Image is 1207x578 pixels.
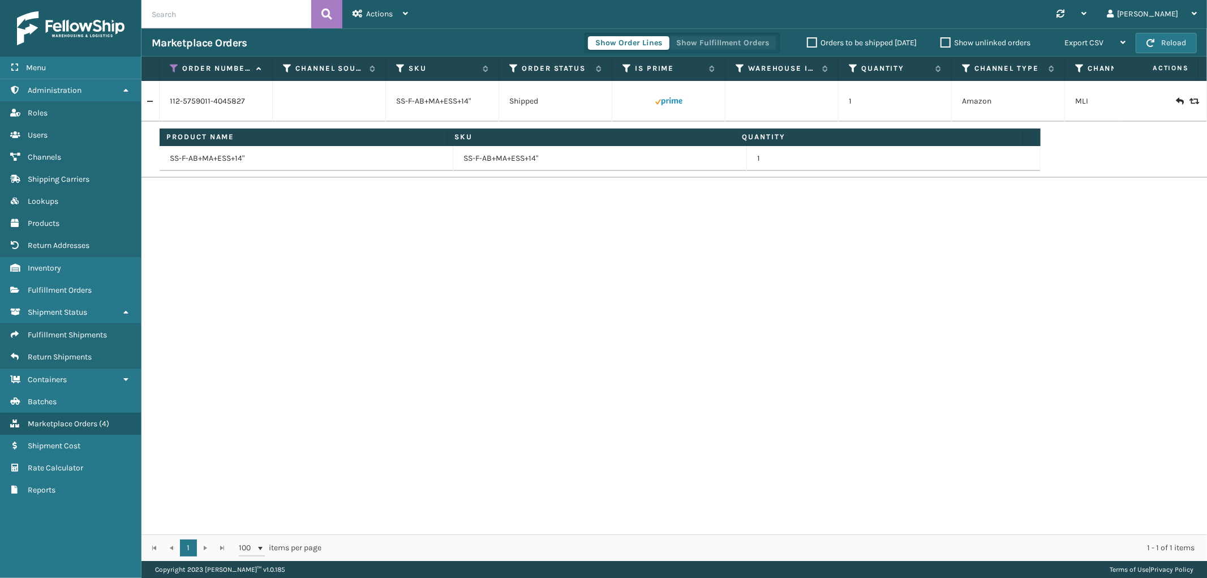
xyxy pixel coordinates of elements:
span: Shipping Carriers [28,174,89,184]
i: Create Return Label [1176,96,1183,107]
span: Menu [26,63,46,72]
span: Return Addresses [28,241,89,250]
span: Channels [28,152,61,162]
span: Actions [366,9,393,19]
span: 100 [239,542,256,554]
span: Containers [28,375,67,384]
a: SS-F-AB+MA+ESS+14" [396,96,471,106]
span: Users [28,130,48,140]
span: Batches [28,397,57,406]
label: Warehouse Information [748,63,817,74]
button: Show Order Lines [588,36,669,50]
span: Shipment Status [28,307,87,317]
td: MLI [1065,81,1178,122]
label: Channel Source [295,63,364,74]
span: Return Shipments [28,352,92,362]
span: Reports [28,485,55,495]
i: Replace [1189,97,1196,105]
span: Export CSV [1064,38,1103,48]
label: Is Prime [635,63,703,74]
span: Lookups [28,196,58,206]
span: Fulfillment Orders [28,285,92,295]
label: Orders to be shipped [DATE] [807,38,917,48]
span: Fulfillment Shipments [28,330,107,340]
label: Order Number [182,63,251,74]
label: Order Status [522,63,590,74]
td: SS-F-AB+MA+ESS+14" [453,146,747,171]
label: SKU [454,132,728,142]
button: Reload [1136,33,1197,53]
td: Shipped [499,81,612,122]
span: Actions [1117,59,1196,78]
a: SS-F-AB+MA+ESS+14" [170,153,244,164]
img: logo [17,11,124,45]
a: Terms of Use [1110,566,1149,573]
label: Channel [1088,63,1156,74]
span: Rate Calculator [28,463,83,473]
td: 1 [839,81,952,122]
label: Show unlinked orders [940,38,1030,48]
h3: Marketplace Orders [152,36,247,50]
span: Administration [28,85,81,95]
label: SKU [409,63,477,74]
td: Amazon [952,81,1065,122]
span: Marketplace Orders [28,419,97,429]
label: Channel Type [974,63,1043,74]
a: 1 [180,540,197,556]
span: Roles [28,108,48,118]
a: Privacy Policy [1150,566,1193,573]
div: | [1110,561,1193,578]
span: Products [28,219,59,228]
td: 1 [747,146,1041,171]
button: Show Fulfillment Orders [669,36,776,50]
div: 1 - 1 of 1 items [337,542,1195,554]
label: Quantity [742,132,1016,142]
span: Inventory [28,263,61,273]
span: Shipment Cost [28,441,80,451]
label: Quantity [861,63,930,74]
p: Copyright 2023 [PERSON_NAME]™ v 1.0.185 [155,561,285,578]
span: items per page [239,540,321,556]
label: Product Name [166,132,440,142]
span: ( 4 ) [99,419,109,429]
a: 112-5759011-4045827 [170,96,245,107]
